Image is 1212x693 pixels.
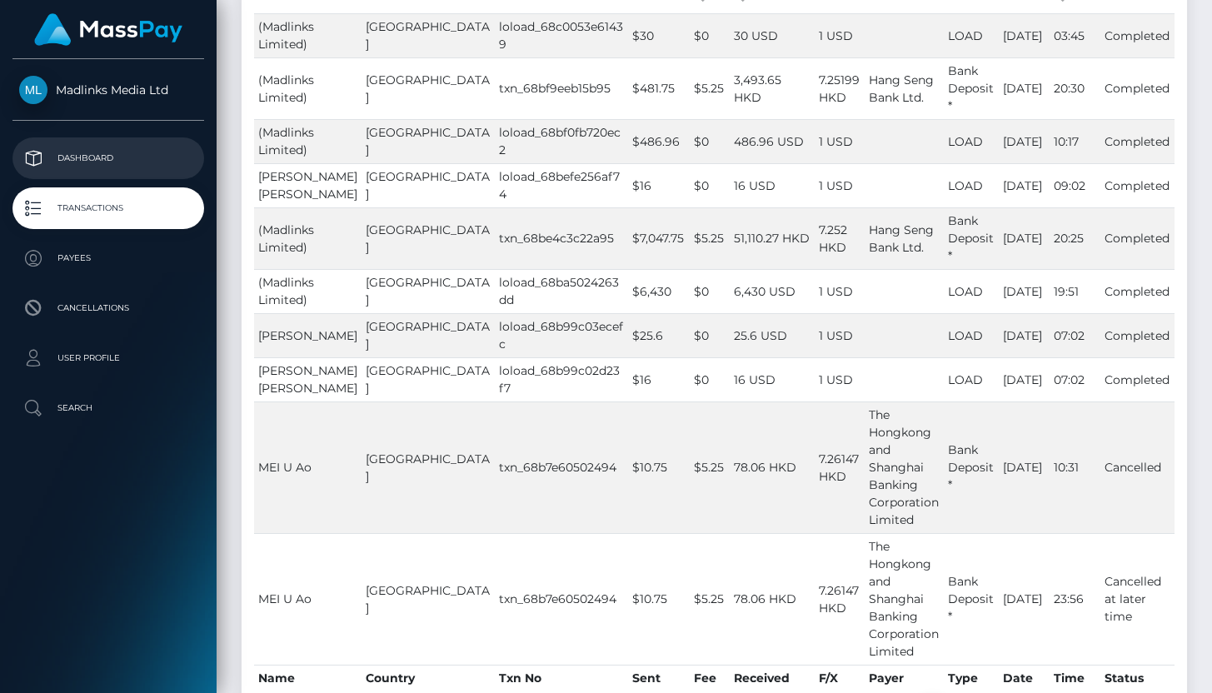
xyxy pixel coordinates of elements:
th: Sent [628,665,689,691]
td: loload_68befe256af74 [495,163,628,207]
td: 09:02 [1050,163,1100,207]
p: Transactions [19,196,197,221]
td: 1 USD [815,269,865,313]
td: [DATE] [999,401,1049,533]
td: Completed [1100,357,1175,401]
td: Completed [1100,119,1175,163]
span: Madlinks Media Ltd [12,82,204,97]
td: [DATE] [999,313,1049,357]
td: $16 [628,163,689,207]
td: LOAD [944,313,999,357]
th: Country [362,665,495,691]
th: Status [1100,665,1175,691]
td: LOAD [944,119,999,163]
span: [PERSON_NAME] [PERSON_NAME] [258,363,357,396]
td: $0 [690,313,731,357]
th: Name [254,665,362,691]
td: txn_68b7e60502494 [495,401,628,533]
td: $16 [628,357,689,401]
td: 10:17 [1050,119,1100,163]
td: [DATE] [999,269,1049,313]
th: Received [730,665,815,691]
td: loload_68c0053e61439 [495,13,628,57]
a: Payees [12,237,204,279]
td: $5.25 [690,207,731,269]
td: Completed [1100,313,1175,357]
td: $0 [690,119,731,163]
td: [GEOGRAPHIC_DATA] [362,313,495,357]
td: 7.26147 HKD [815,401,865,533]
td: $7,047.75 [628,207,689,269]
th: Date [999,665,1049,691]
td: [GEOGRAPHIC_DATA] [362,163,495,207]
td: Completed [1100,269,1175,313]
td: 51,110.27 HKD [730,207,815,269]
span: MEI U Ao [258,460,312,475]
td: Cancelled [1100,401,1175,533]
td: $5.25 [690,533,731,665]
a: Dashboard [12,137,204,179]
span: MEI U Ao [258,591,312,606]
td: $0 [690,13,731,57]
td: 16 USD [730,163,815,207]
a: Transactions [12,187,204,229]
td: [DATE] [999,13,1049,57]
img: Madlinks Media Ltd [19,76,47,104]
td: $5.25 [690,401,731,533]
td: 25.6 USD [730,313,815,357]
td: [GEOGRAPHIC_DATA] [362,207,495,269]
td: [GEOGRAPHIC_DATA] [362,13,495,57]
td: $486.96 [628,119,689,163]
td: txn_68b7e60502494 [495,533,628,665]
td: loload_68ba5024263dd [495,269,628,313]
span: [PERSON_NAME] [PERSON_NAME] [258,169,357,202]
td: 03:45 [1050,13,1100,57]
td: 07:02 [1050,357,1100,401]
span: (Madlinks Limited) [258,125,314,157]
td: [GEOGRAPHIC_DATA] [362,57,495,119]
td: [GEOGRAPHIC_DATA] [362,401,495,533]
td: Bank Deposit * [944,207,999,269]
td: 1 USD [815,163,865,207]
td: Bank Deposit * [944,401,999,533]
td: loload_68b99c03ecefc [495,313,628,357]
p: User Profile [19,346,197,371]
td: Completed [1100,163,1175,207]
td: 7.25199 HKD [815,57,865,119]
span: The Hongkong and Shanghai Banking Corporation Limited [869,407,939,527]
img: MassPay Logo [34,13,182,46]
td: 20:30 [1050,57,1100,119]
td: LOAD [944,13,999,57]
td: [DATE] [999,533,1049,665]
td: 20:25 [1050,207,1100,269]
a: User Profile [12,337,204,379]
td: $0 [690,163,731,207]
td: 7.252 HKD [815,207,865,269]
td: [DATE] [999,207,1049,269]
td: loload_68b99c02d23f7 [495,357,628,401]
td: 30 USD [730,13,815,57]
td: [DATE] [999,163,1049,207]
td: $30 [628,13,689,57]
p: Cancellations [19,296,197,321]
span: The Hongkong and Shanghai Banking Corporation Limited [869,539,939,659]
td: $6,430 [628,269,689,313]
td: Completed [1100,207,1175,269]
td: $5.25 [690,57,731,119]
span: (Madlinks Limited) [258,72,314,105]
td: 1 USD [815,313,865,357]
th: Type [944,665,999,691]
td: $481.75 [628,57,689,119]
th: Time [1050,665,1100,691]
td: 3,493.65 HKD [730,57,815,119]
td: [GEOGRAPHIC_DATA] [362,119,495,163]
a: Search [12,387,204,429]
th: Txn No [495,665,628,691]
td: $25.6 [628,313,689,357]
span: (Madlinks Limited) [258,19,314,52]
td: 1 USD [815,13,865,57]
td: LOAD [944,269,999,313]
td: 78.06 HKD [730,533,815,665]
td: [GEOGRAPHIC_DATA] [362,533,495,665]
span: [PERSON_NAME] [258,328,357,343]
